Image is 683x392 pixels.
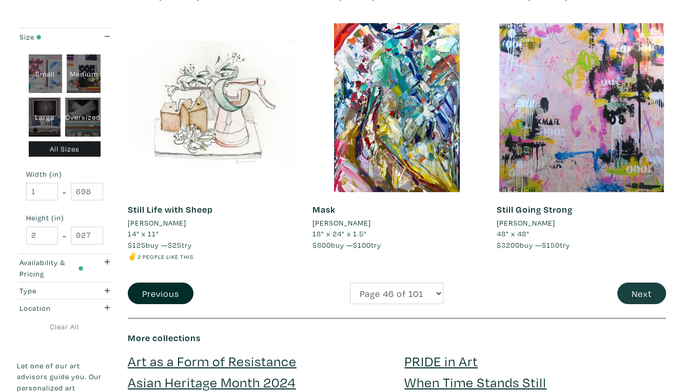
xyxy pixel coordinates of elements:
div: Type [19,285,84,296]
div: Availability & Pricing [19,257,84,279]
div: All Sizes [29,141,101,157]
div: Location [19,303,84,314]
span: $100 [353,240,371,250]
span: 48" x 48" [497,229,530,238]
li: [PERSON_NAME] [497,217,555,229]
span: buy — try [128,240,192,250]
span: buy — try [497,240,570,250]
button: Availability & Pricing [17,254,112,282]
a: Art as a Form of Resistance [128,352,297,370]
button: Next [617,283,666,305]
a: Still Life with Sheep [128,203,213,215]
span: $3200 [497,240,520,250]
a: PRIDE in Art [404,352,478,370]
div: Large [29,98,61,137]
span: $150 [542,240,560,250]
a: [PERSON_NAME] [128,217,297,229]
span: $125 [128,240,146,250]
li: [PERSON_NAME] [128,217,186,229]
div: Size [19,31,84,43]
button: Location [17,300,112,316]
li: ✌️ [128,251,297,262]
a: Still Going Strong [497,203,573,215]
a: [PERSON_NAME] [497,217,666,229]
a: [PERSON_NAME] [313,217,482,229]
span: buy — try [313,240,381,250]
a: Clear All [17,321,112,332]
div: Medium [67,54,101,94]
div: Small [29,54,63,94]
button: Size [17,28,112,45]
small: Height (in) [26,214,103,221]
button: Previous [128,283,193,305]
span: - [63,185,66,199]
span: $25 [168,240,182,250]
a: When Time Stands Still [404,373,547,391]
span: 18" x 24" x 1.5" [313,229,367,238]
a: Mask [313,203,336,215]
li: [PERSON_NAME] [313,217,371,229]
span: 14" x 11" [128,229,159,238]
small: 2 people like this [138,253,193,260]
div: Oversized [65,98,101,137]
button: Type [17,283,112,300]
h6: More collections [128,332,666,344]
a: Asian Heritage Month 2024 [128,373,296,391]
span: - [63,229,66,242]
span: $800 [313,240,331,250]
small: Width (in) [26,171,103,178]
